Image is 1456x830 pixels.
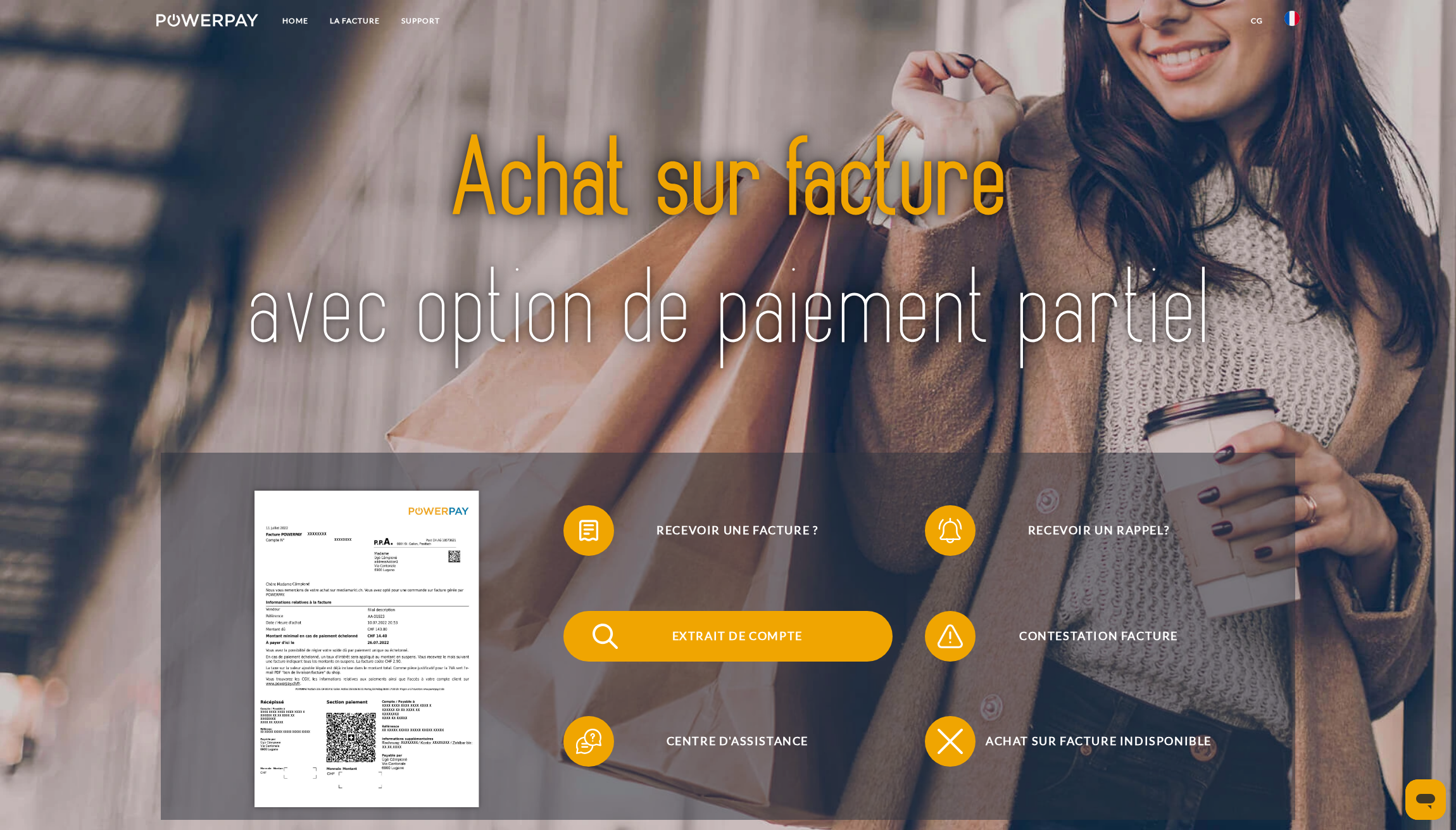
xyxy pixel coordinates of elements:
a: Support [391,9,451,32]
span: Centre d'assistance [582,716,893,767]
button: Contestation Facture [925,611,1254,662]
img: qb_warning.svg [934,620,966,652]
button: Recevoir un rappel? [925,505,1254,556]
span: Recevoir une facture ? [582,505,893,556]
button: Recevoir une facture ? [563,505,893,556]
button: Achat sur facture indisponible [925,716,1254,767]
button: Centre d'assistance [563,716,893,767]
span: Extrait de compte [582,611,893,662]
button: Extrait de compte [563,611,893,662]
a: CG [1240,9,1274,32]
a: LA FACTURE [319,9,391,32]
img: qb_help.svg [573,726,605,757]
span: Contestation Facture [943,611,1253,662]
img: qb_search.svg [589,620,621,652]
img: logo-powerpay-white.svg [156,14,258,27]
img: qb_bill.svg [573,515,605,546]
img: fr [1284,11,1300,26]
img: qb_bell.svg [934,515,966,546]
img: title-powerpay_fr.svg [227,83,1229,410]
span: Recevoir un rappel? [943,505,1253,556]
img: qb_close.svg [934,726,966,757]
span: Achat sur facture indisponible [943,716,1253,767]
iframe: Bouton de lancement de la fenêtre de messagerie [1405,779,1446,820]
img: single_invoice_powerpay_fr.jpg [255,491,479,807]
a: Home [272,9,319,32]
